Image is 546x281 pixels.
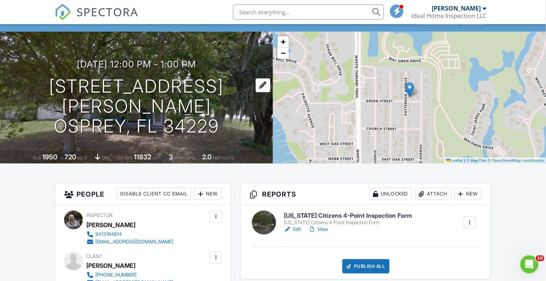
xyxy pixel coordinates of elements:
[415,188,451,200] div: Attach
[520,255,538,273] iframe: Intercom live chat
[466,158,487,163] a: © MapTiler
[86,219,135,231] div: [PERSON_NAME]
[284,212,412,226] a: [US_STATE] Citizens 4-Point Inspection Form [US_STATE] Citizens 4-Point Inspection Form
[55,4,71,20] img: The Best Home Inspection Software - Spectora
[77,4,138,20] span: SPECTORA
[42,153,57,161] div: 1950
[169,153,173,161] div: 3
[233,5,384,20] input: Search everything...
[536,255,544,261] span: 10
[417,14,459,24] div: Client View
[278,36,289,47] a: Zoom in
[405,82,414,98] img: Marker
[194,188,222,200] div: New
[86,231,173,238] a: 9413154814
[77,155,88,160] span: sq. ft.
[174,155,195,160] span: bedrooms
[101,155,110,160] span: slab
[64,153,76,161] div: 720
[152,155,162,160] span: sq.ft.
[55,183,231,205] h3: People
[462,14,486,24] div: More
[446,158,463,163] a: Leaflet
[369,188,412,200] div: Unlocked
[86,238,173,246] a: [EMAIL_ADDRESS][DOMAIN_NAME]
[55,10,138,26] a: SPECTORA
[86,254,103,259] span: Client
[77,59,196,69] h3: [DATE] 12:00 pm - 1:00 pm
[86,260,135,271] div: [PERSON_NAME]
[284,226,301,233] a: Edit
[278,47,289,59] a: Zoom out
[95,231,122,237] div: 9413154814
[281,37,286,46] span: +
[454,188,482,200] div: New
[86,271,173,279] a: [PHONE_NUMBER]
[432,5,481,12] div: [PERSON_NAME]
[117,188,191,200] div: Disable Client CC Email
[12,76,261,136] h1: [STREET_ADDRESS][PERSON_NAME] Osprey, FL 34229
[411,12,486,20] div: Ideal Home Inspection LLC
[86,212,112,218] span: Inspector
[284,212,412,219] h6: [US_STATE] Citizens 4-Point Inspection Form
[464,158,465,163] span: |
[281,48,286,58] span: −
[284,220,412,226] div: [US_STATE] Citizens 4-Point Inspection Form
[241,183,491,205] h3: Reports
[202,153,212,161] div: 2.0
[95,272,136,278] div: [PHONE_NUMBER]
[342,259,390,273] div: Publish All
[117,155,133,160] span: Lot Size
[95,239,173,245] div: [EMAIL_ADDRESS][DOMAIN_NAME]
[308,226,328,233] a: View
[213,155,234,160] span: bathrooms
[33,155,41,160] span: Built
[134,153,151,161] div: 11832
[488,158,544,163] a: © OpenStreetMap contributors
